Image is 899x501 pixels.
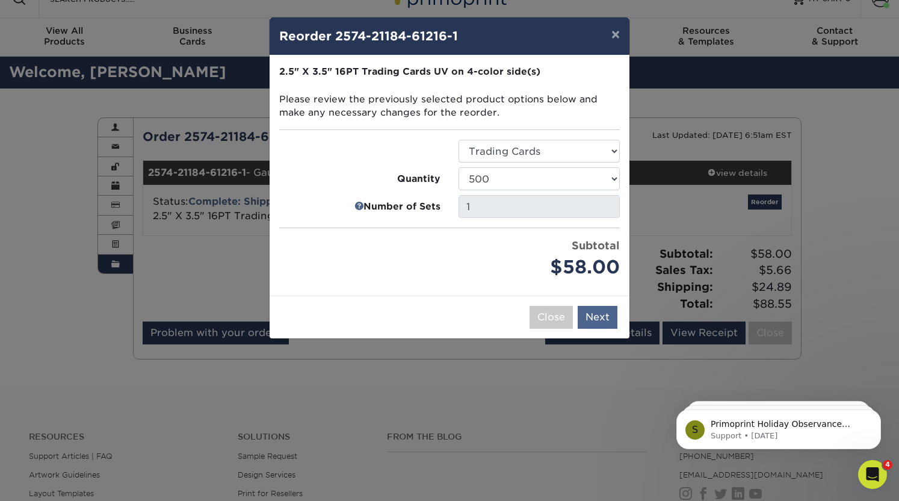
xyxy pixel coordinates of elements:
[397,172,440,186] strong: Quantity
[363,200,440,214] strong: Number of Sets
[658,384,899,468] iframe: Intercom notifications message
[602,17,629,51] button: ×
[279,65,620,120] p: Please review the previously selected product options below and make any necessary changes for th...
[279,66,540,77] strong: 2.5" X 3.5" 16PT Trading Cards UV on 4-color side(s)
[883,460,892,470] span: 4
[578,306,617,329] button: Next
[459,254,620,281] div: $58.00
[530,306,573,329] button: Close
[572,239,620,252] strong: Subtotal
[279,27,620,45] h4: Reorder 2574-21184-61216-1
[858,460,887,489] iframe: Intercom live chat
